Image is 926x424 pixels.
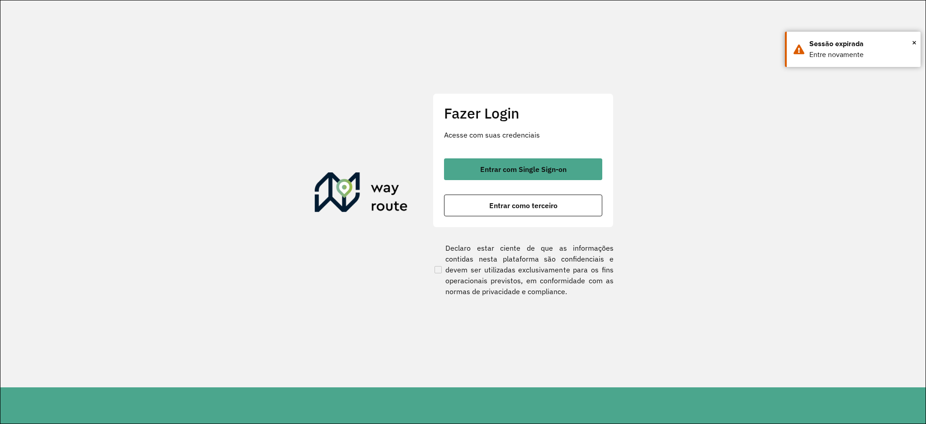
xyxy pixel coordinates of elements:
[315,172,408,216] img: Roteirizador AmbevTech
[489,202,557,209] span: Entrar como terceiro
[809,38,914,49] div: Sessão expirada
[444,105,602,122] h2: Fazer Login
[480,166,567,173] span: Entrar com Single Sign-on
[912,36,917,49] span: ×
[444,158,602,180] button: button
[444,129,602,140] p: Acesse com suas credenciais
[444,195,602,216] button: button
[433,243,614,297] label: Declaro estar ciente de que as informações contidas nesta plataforma são confidenciais e devem se...
[912,36,917,49] button: Close
[809,49,914,60] div: Entre novamente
